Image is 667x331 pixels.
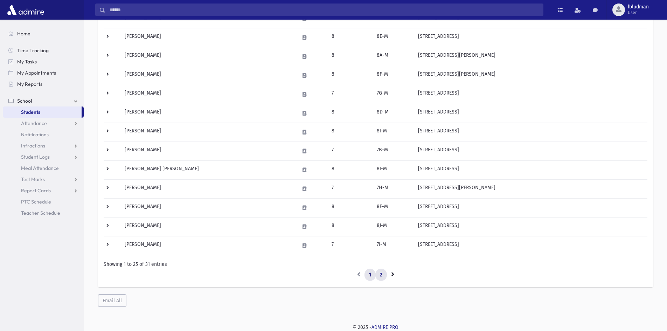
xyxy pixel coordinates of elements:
[414,160,647,179] td: [STREET_ADDRESS]
[3,151,84,163] a: Student Logs
[375,269,387,281] a: 2
[373,85,414,104] td: 7G-M
[3,45,84,56] a: Time Tracking
[3,140,84,151] a: Infractions
[373,236,414,255] td: 7I-M
[17,70,56,76] span: My Appointments
[17,47,49,54] span: Time Tracking
[3,174,84,185] a: Test Marks
[371,324,398,330] a: ADMIRE PRO
[21,120,47,126] span: Attendance
[120,47,295,66] td: [PERSON_NAME]
[373,160,414,179] td: 8I-M
[17,30,30,37] span: Home
[17,58,37,65] span: My Tasks
[21,165,59,171] span: Meal Attendance
[327,160,373,179] td: 8
[327,28,373,47] td: 8
[21,199,51,205] span: PTC Schedule
[120,28,295,47] td: [PERSON_NAME]
[17,98,32,104] span: School
[414,104,647,123] td: [STREET_ADDRESS]
[120,160,295,179] td: [PERSON_NAME] [PERSON_NAME]
[414,85,647,104] td: [STREET_ADDRESS]
[120,179,295,198] td: [PERSON_NAME]
[3,207,84,219] a: Teacher Schedule
[414,179,647,198] td: [STREET_ADDRESS][PERSON_NAME]
[3,95,84,106] a: School
[95,324,656,331] div: © 2025 -
[327,236,373,255] td: 7
[327,66,373,85] td: 8
[17,81,42,87] span: My Reports
[373,198,414,217] td: 8E-M
[3,196,84,207] a: PTC Schedule
[3,67,84,78] a: My Appointments
[414,28,647,47] td: [STREET_ADDRESS]
[21,154,50,160] span: Student Logs
[3,185,84,196] a: Report Cards
[327,123,373,142] td: 8
[120,198,295,217] td: [PERSON_NAME]
[373,179,414,198] td: 7H-M
[364,269,376,281] a: 1
[373,123,414,142] td: 8I-M
[327,142,373,160] td: 7
[120,217,295,236] td: [PERSON_NAME]
[21,109,40,115] span: Students
[373,142,414,160] td: 7B-M
[414,66,647,85] td: [STREET_ADDRESS][PERSON_NAME]
[3,28,84,39] a: Home
[373,217,414,236] td: 8J-M
[414,142,647,160] td: [STREET_ADDRESS]
[21,176,45,182] span: Test Marks
[21,210,60,216] span: Teacher Schedule
[414,47,647,66] td: [STREET_ADDRESS][PERSON_NAME]
[414,236,647,255] td: [STREET_ADDRESS]
[3,78,84,90] a: My Reports
[327,198,373,217] td: 8
[3,163,84,174] a: Meal Attendance
[327,104,373,123] td: 8
[120,123,295,142] td: [PERSON_NAME]
[120,236,295,255] td: [PERSON_NAME]
[3,106,82,118] a: Students
[105,4,543,16] input: Search
[120,66,295,85] td: [PERSON_NAME]
[373,104,414,123] td: 8D-M
[327,217,373,236] td: 8
[327,47,373,66] td: 8
[327,179,373,198] td: 7
[21,187,51,194] span: Report Cards
[3,129,84,140] a: Notifications
[3,56,84,67] a: My Tasks
[6,3,46,17] img: AdmirePro
[120,104,295,123] td: [PERSON_NAME]
[414,217,647,236] td: [STREET_ADDRESS]
[414,123,647,142] td: [STREET_ADDRESS]
[628,4,649,10] span: lbludman
[414,198,647,217] td: [STREET_ADDRESS]
[120,142,295,160] td: [PERSON_NAME]
[21,131,49,138] span: Notifications
[327,85,373,104] td: 7
[98,294,126,307] button: Email All
[373,28,414,47] td: 8E-M
[628,10,649,15] span: User
[373,66,414,85] td: 8F-M
[120,85,295,104] td: [PERSON_NAME]
[373,47,414,66] td: 8A-M
[104,261,647,268] div: Showing 1 to 25 of 31 entries
[21,143,45,149] span: Infractions
[3,118,84,129] a: Attendance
